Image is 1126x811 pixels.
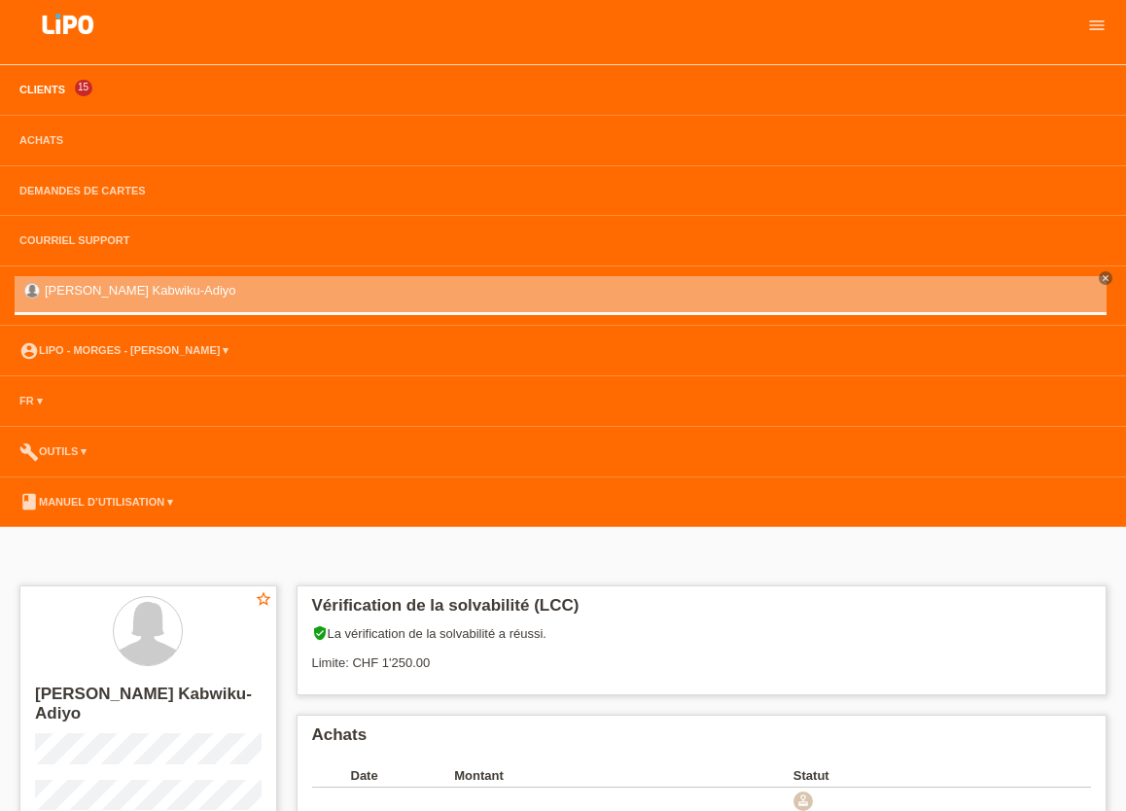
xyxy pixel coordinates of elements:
i: book [19,492,39,511]
th: Statut [793,764,1042,788]
a: buildOutils ▾ [10,445,96,457]
a: [PERSON_NAME] Kabwiku-Adiyo [45,283,236,298]
h2: [PERSON_NAME] Kabwiku-Adiyo [35,685,262,733]
h2: Vérification de la solvabilité (LCC) [312,596,1092,625]
a: Courriel Support [10,234,139,246]
a: menu [1077,18,1116,30]
i: star_border [255,590,272,608]
a: FR ▾ [10,395,53,406]
a: account_circleLIPO - Morges - [PERSON_NAME] ▾ [10,344,238,356]
a: star_border [255,590,272,611]
span: 15 [75,80,92,96]
a: bookManuel d’utilisation ▾ [10,496,183,508]
a: Clients [10,84,75,95]
i: close [1101,273,1110,283]
i: build [19,442,39,462]
th: Date [351,764,455,788]
i: account_circle [19,341,39,361]
i: menu [1087,16,1107,35]
a: Demandes de cartes [10,185,156,196]
a: LIPO pay [19,40,117,54]
i: verified_user [312,625,328,641]
a: close [1099,271,1112,285]
i: approval [796,793,810,807]
div: La vérification de la solvabilité a réussi. Limite: CHF 1'250.00 [312,625,1092,685]
th: Montant [454,764,558,788]
h2: Achats [312,725,1092,755]
a: Achats [10,134,73,146]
